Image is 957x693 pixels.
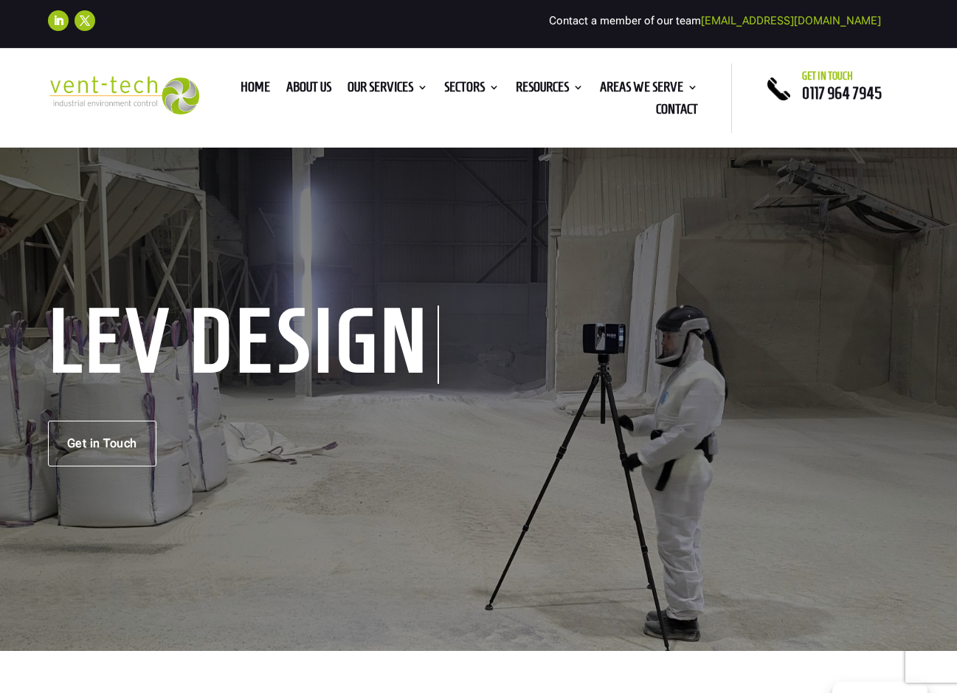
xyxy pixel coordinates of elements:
[48,10,69,31] a: Follow on LinkedIn
[48,306,439,384] h1: LEV Design
[444,82,500,98] a: Sectors
[516,82,584,98] a: Resources
[241,82,270,98] a: Home
[802,84,882,102] a: 0117 964 7945
[286,82,331,98] a: About us
[656,104,698,120] a: Contact
[802,70,853,82] span: Get in touch
[600,82,698,98] a: Areas We Serve
[48,76,199,115] img: 2023-09-27T08_35_16.549ZVENT-TECH---Clear-background
[701,14,881,27] a: [EMAIL_ADDRESS][DOMAIN_NAME]
[549,14,881,27] span: Contact a member of our team
[348,82,428,98] a: Our Services
[75,10,95,31] a: Follow on X
[48,421,156,466] a: Get in Touch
